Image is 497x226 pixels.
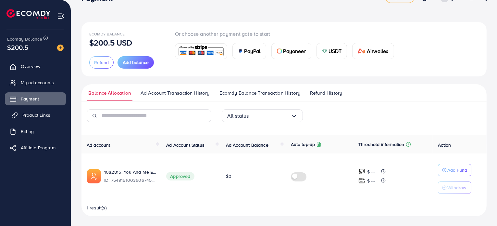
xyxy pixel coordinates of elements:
img: top-up amount [358,177,365,184]
span: $0 [226,173,231,179]
span: Payoneer [283,47,306,55]
img: card [277,48,282,54]
img: menu [57,12,65,20]
p: Add Fund [447,166,467,174]
span: Billing [21,128,34,135]
a: Affiliate Program [5,141,66,154]
img: card [238,48,243,54]
span: Balance Allocation [88,89,131,97]
span: Overview [21,63,40,70]
a: My ad accounts [5,76,66,89]
input: Search for option [249,111,291,121]
a: cardUSDT [317,43,347,59]
span: Approved [166,172,194,180]
img: image [57,45,64,51]
span: Affiliate Program [21,144,56,151]
a: Billing [5,125,66,138]
span: Refund [94,59,109,66]
img: ic-ads-acc.e4c84228.svg [87,169,101,183]
p: Or choose another payment gate to start [175,30,399,38]
span: 1 result(s) [87,205,107,211]
span: Ad Account Status [166,142,205,148]
span: Add balance [123,59,149,66]
a: Product Links [5,109,66,122]
span: Ecomdy Balance [89,31,125,37]
span: My ad accounts [21,79,54,86]
span: Ad Account Balance [226,142,268,148]
span: ID: 7549151003606745104 [104,177,156,183]
span: Airwallex [367,47,388,55]
a: 1032815_You And Me ECOMDY_1757673778601 [104,169,156,175]
span: Ecomdy Balance Transaction History [219,89,300,97]
p: Threshold information [358,140,404,148]
span: Ecomdy Balance [7,36,42,42]
span: Ad account [87,142,110,148]
span: Action [438,142,451,148]
button: Withdraw [438,181,471,194]
p: $200.5 USD [89,39,132,47]
button: Refund [89,56,114,69]
span: $200.5 [7,43,28,52]
span: Refund History [310,89,342,97]
span: USDT [329,47,342,55]
img: card [322,48,327,54]
p: Withdraw [447,184,466,192]
a: cardPayoneer [271,43,311,59]
p: $ --- [367,177,375,185]
img: top-up amount [358,168,365,175]
span: Ad Account Transaction History [141,89,210,97]
a: cardAirwallex [352,43,394,59]
p: $ --- [367,168,375,176]
div: <span class='underline'>1032815_You And Me ECOMDY_1757673778601</span></br>7549151003606745104 [104,169,156,184]
span: Product Links [22,112,50,118]
img: card [358,48,366,54]
a: cardPayPal [232,43,266,59]
a: Payment [5,92,66,105]
iframe: Chat [469,197,492,221]
span: PayPal [244,47,261,55]
img: card [177,44,225,58]
p: Auto top-up [291,140,315,148]
img: logo [6,9,50,19]
a: card [175,43,227,59]
button: Add balance [118,56,154,69]
div: Search for option [222,109,303,122]
button: Add Fund [438,164,471,176]
span: Payment [21,96,39,102]
span: All status [227,111,249,121]
a: Overview [5,60,66,73]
